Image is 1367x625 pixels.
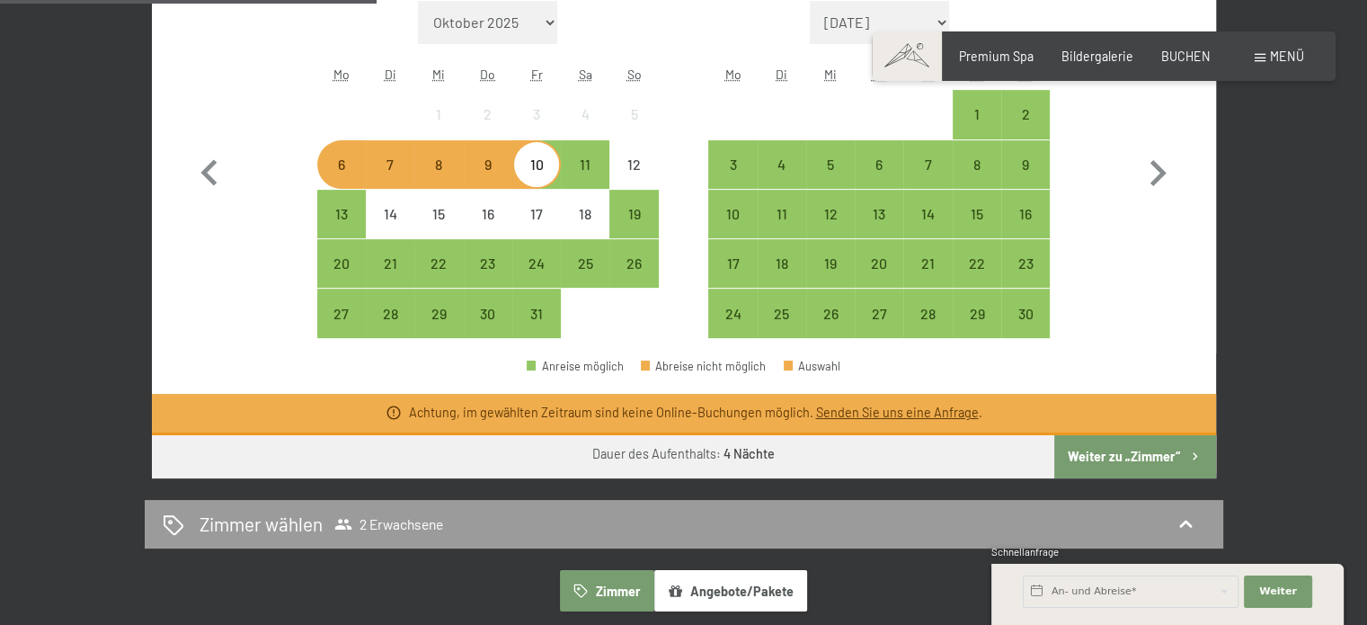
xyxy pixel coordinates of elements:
div: 21 [368,256,413,301]
div: Fri Nov 07 2025 [903,140,952,189]
div: 16 [1003,207,1048,252]
div: Anreise möglich [464,239,512,288]
div: Anreise möglich [1001,90,1050,138]
div: Wed Oct 29 2025 [414,289,463,337]
abbr: Sonntag [627,67,642,82]
abbr: Donnerstag [872,67,887,82]
div: Sun Oct 12 2025 [609,140,658,189]
div: 1 [416,107,461,152]
div: Sat Oct 25 2025 [561,239,609,288]
div: 20 [319,256,364,301]
div: Anreise möglich [806,190,855,238]
div: Thu Nov 27 2025 [855,289,903,337]
div: Thu Nov 20 2025 [855,239,903,288]
div: 3 [710,157,755,202]
div: 6 [857,157,901,202]
div: Sun Nov 16 2025 [1001,190,1050,238]
div: Anreise möglich [1001,289,1050,337]
div: Anreise möglich [903,140,952,189]
abbr: Dienstag [776,67,787,82]
div: Wed Nov 12 2025 [806,190,855,238]
div: Anreise möglich [561,140,609,189]
div: Anreise möglich [317,190,366,238]
div: 26 [808,307,853,352]
div: Anreise nicht möglich [366,140,414,189]
div: Anreise möglich [708,190,757,238]
span: Schnellanfrage [991,546,1059,558]
div: 28 [368,307,413,352]
div: Anreise möglich [758,239,806,288]
div: 28 [905,307,950,352]
div: Anreise nicht möglich [609,90,658,138]
div: Mon Nov 03 2025 [708,140,757,189]
div: Sun Oct 05 2025 [609,90,658,138]
abbr: Mittwoch [824,67,837,82]
div: 15 [954,207,999,252]
div: 12 [808,207,853,252]
div: Anreise möglich [1001,239,1050,288]
div: 1 [954,107,999,152]
div: 29 [954,307,999,352]
div: 2 [1003,107,1048,152]
div: Anreise möglich [953,140,1001,189]
div: 16 [466,207,510,252]
div: Tue Nov 18 2025 [758,239,806,288]
div: Anreise möglich [758,289,806,337]
div: 5 [808,157,853,202]
div: 22 [954,256,999,301]
div: Sat Nov 29 2025 [953,289,1001,337]
div: Fri Oct 10 2025 [512,140,561,189]
button: Zimmer [560,570,653,612]
div: Tue Nov 04 2025 [758,140,806,189]
div: 9 [466,157,510,202]
div: Thu Oct 09 2025 [464,140,512,189]
div: Tue Oct 28 2025 [366,289,414,337]
div: 24 [710,307,755,352]
div: Anreise möglich [414,239,463,288]
div: Sun Nov 30 2025 [1001,289,1050,337]
abbr: Samstag [970,67,983,82]
div: Wed Oct 15 2025 [414,190,463,238]
div: Sat Oct 04 2025 [561,90,609,138]
div: Anreise möglich [806,289,855,337]
div: Anreise möglich [903,239,952,288]
abbr: Montag [724,67,741,82]
div: Anreise nicht möglich [561,190,609,238]
div: Anreise nicht möglich [512,90,561,138]
div: Tue Oct 14 2025 [366,190,414,238]
div: Anreise möglich [1001,190,1050,238]
div: Anreise möglich [758,190,806,238]
div: Wed Nov 05 2025 [806,140,855,189]
div: 19 [611,207,656,252]
div: 12 [611,157,656,202]
div: Mon Oct 06 2025 [317,140,366,189]
button: Weiter zu „Zimmer“ [1054,435,1215,478]
div: 18 [563,207,608,252]
span: 2 Erwachsene [334,515,443,533]
div: Tue Nov 11 2025 [758,190,806,238]
div: Sat Nov 01 2025 [953,90,1001,138]
abbr: Samstag [579,67,592,82]
div: Anreise möglich [806,140,855,189]
div: Tue Nov 25 2025 [758,289,806,337]
div: Anreise möglich [953,289,1001,337]
div: Anreise nicht möglich [366,190,414,238]
div: 20 [857,256,901,301]
div: 7 [368,157,413,202]
button: Vorheriger Monat [183,1,235,339]
div: Mon Nov 24 2025 [708,289,757,337]
div: Thu Oct 23 2025 [464,239,512,288]
div: Anreise möglich [953,239,1001,288]
abbr: Montag [333,67,350,82]
div: Anreise möglich [708,239,757,288]
span: BUCHEN [1161,49,1211,64]
div: 4 [759,157,804,202]
abbr: Freitag [922,67,934,82]
div: 24 [514,256,559,301]
div: Abreise nicht möglich [641,361,767,372]
div: 25 [759,307,804,352]
div: Sun Oct 26 2025 [609,239,658,288]
div: Wed Nov 19 2025 [806,239,855,288]
div: 19 [808,256,853,301]
div: 30 [1003,307,1048,352]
